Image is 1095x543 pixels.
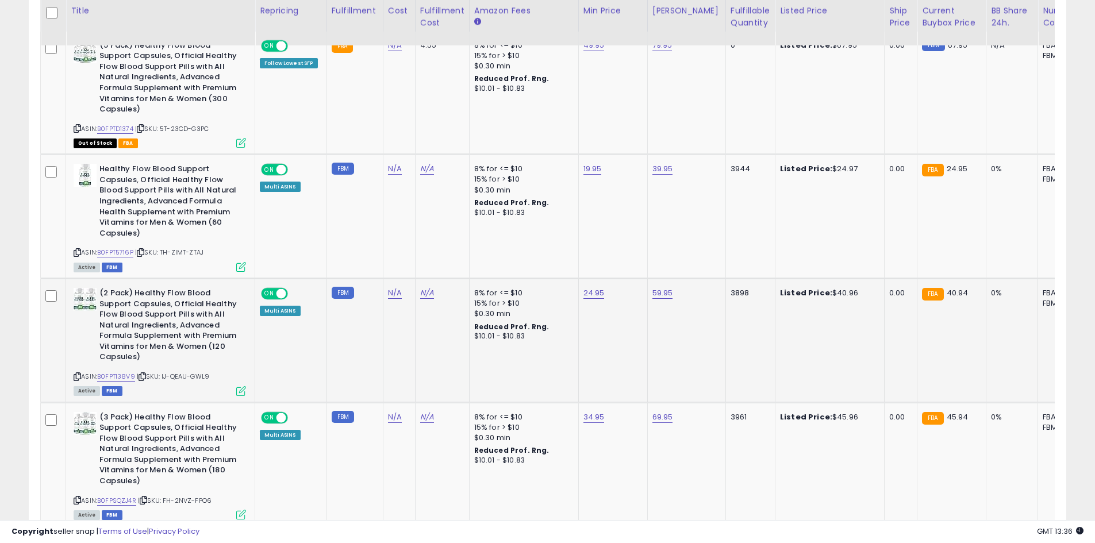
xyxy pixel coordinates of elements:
[947,287,969,298] span: 40.94
[260,430,301,440] div: Multi ASINS
[731,412,766,422] div: 3961
[922,164,943,176] small: FBA
[583,163,602,175] a: 19.95
[97,248,133,257] a: B0FPT5716P
[474,298,570,309] div: 15% for > $10
[262,289,276,299] span: ON
[260,58,318,68] div: Follow Lowest SFP
[731,288,766,298] div: 3898
[780,412,875,422] div: $45.96
[922,288,943,301] small: FBA
[991,5,1033,29] div: BB Share 24h.
[332,287,354,299] small: FBM
[780,164,875,174] div: $24.97
[97,124,133,134] a: B0FPTD1374
[286,289,305,299] span: OFF
[74,288,246,395] div: ASIN:
[262,41,276,51] span: ON
[98,526,147,537] a: Terms of Use
[991,164,1029,174] div: 0%
[135,124,209,133] span: | SKU: 5T-23CD-G3PC
[1043,288,1081,298] div: FBA: 0
[420,5,464,29] div: Fulfillment Cost
[74,288,97,311] img: 51uNbil3ujL._SL40_.jpg
[138,496,212,505] span: | SKU: FH-2NVZ-FPO6
[262,165,276,175] span: ON
[149,526,199,537] a: Privacy Policy
[474,164,570,174] div: 8% for <= $10
[922,5,981,29] div: Current Buybox Price
[780,288,875,298] div: $40.96
[474,84,570,94] div: $10.01 - $10.83
[474,51,570,61] div: 15% for > $10
[474,309,570,319] div: $0.30 min
[420,411,434,423] a: N/A
[780,5,879,17] div: Listed Price
[474,198,550,207] b: Reduced Prof. Rng.
[74,40,246,147] div: ASIN:
[1037,526,1084,537] span: 2025-10-8 13:36 GMT
[388,411,402,423] a: N/A
[99,288,239,365] b: (2 Pack) Healthy Flow Blood Support Capsules, Official Healthy Flow Blood Support Pills with All ...
[947,163,968,174] span: 24.95
[388,5,410,17] div: Cost
[262,413,276,422] span: ON
[97,496,136,506] a: B0FPSQZJ4R
[11,526,199,537] div: seller snap | |
[474,288,570,298] div: 8% for <= $10
[780,287,832,298] b: Listed Price:
[583,5,643,17] div: Min Price
[583,411,605,423] a: 34.95
[991,412,1029,422] div: 0%
[74,40,97,63] img: 51CC+vqakML._SL40_.jpg
[474,174,570,184] div: 15% for > $10
[1043,5,1085,29] div: Num of Comp.
[474,433,570,443] div: $0.30 min
[474,208,570,218] div: $10.01 - $10.83
[474,61,570,71] div: $0.30 min
[332,40,353,53] small: FBA
[97,372,135,382] a: B0FPT138V9
[11,526,53,537] strong: Copyright
[74,386,100,396] span: All listings currently available for purchase on Amazon
[1043,174,1081,184] div: FBM: 1
[71,5,250,17] div: Title
[332,5,378,17] div: Fulfillment
[948,40,968,51] span: 67.95
[332,163,354,175] small: FBM
[652,5,721,17] div: [PERSON_NAME]
[388,163,402,175] a: N/A
[332,411,354,423] small: FBM
[420,163,434,175] a: N/A
[474,322,550,332] b: Reduced Prof. Rng.
[74,412,97,435] img: 517U1QNCDNL._SL40_.jpg
[583,287,605,299] a: 24.95
[474,332,570,341] div: $10.01 - $10.83
[1043,164,1081,174] div: FBA: 0
[731,164,766,174] div: 3944
[388,287,402,299] a: N/A
[260,5,322,17] div: Repricing
[889,288,908,298] div: 0.00
[74,138,117,148] span: All listings that are currently out of stock and unavailable for purchase on Amazon
[889,5,912,29] div: Ship Price
[474,456,570,465] div: $10.01 - $10.83
[74,164,97,187] img: 41NR4BVPN6L._SL40_.jpg
[474,74,550,83] b: Reduced Prof. Rng.
[260,182,301,192] div: Multi ASINS
[780,411,832,422] b: Listed Price:
[286,165,305,175] span: OFF
[922,412,943,425] small: FBA
[947,411,969,422] span: 45.94
[420,287,434,299] a: N/A
[137,372,209,381] span: | SKU: IJ-QEAU-GWL9
[1043,298,1081,309] div: FBM: 0
[652,287,673,299] a: 59.95
[99,164,239,241] b: Healthy Flow Blood Support Capsules, Official Healthy Flow Blood Support Pills with All Natural I...
[74,263,100,272] span: All listings currently available for purchase on Amazon
[780,40,832,51] b: Listed Price:
[474,5,574,17] div: Amazon Fees
[652,411,673,423] a: 69.95
[74,164,246,271] div: ASIN:
[474,412,570,422] div: 8% for <= $10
